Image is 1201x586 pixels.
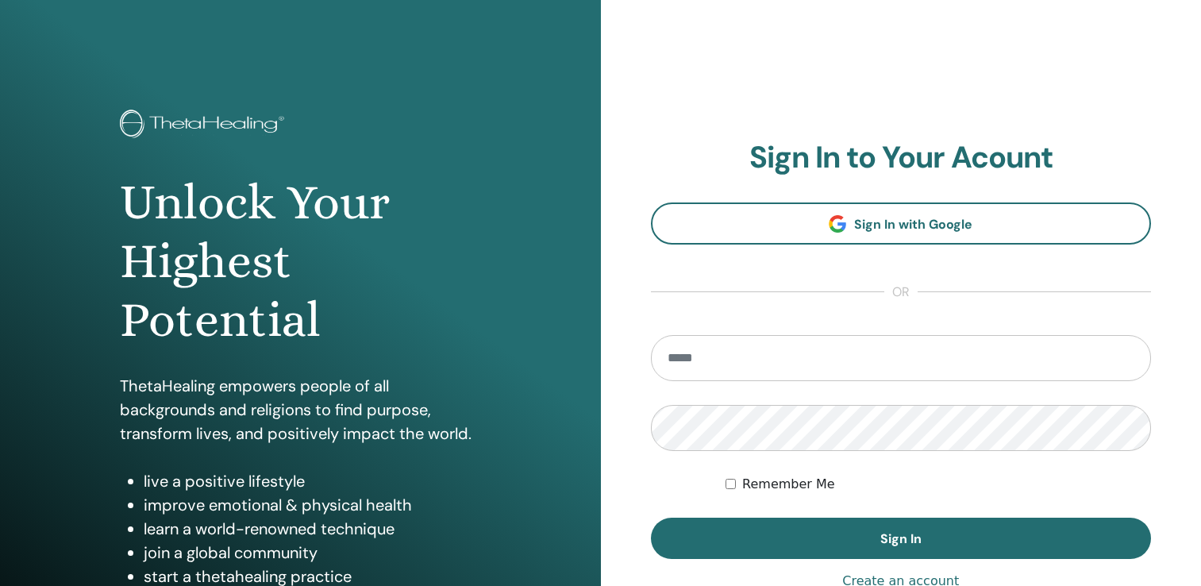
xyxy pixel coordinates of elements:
[884,283,918,302] span: or
[651,202,1152,245] a: Sign In with Google
[742,475,835,494] label: Remember Me
[120,173,480,350] h1: Unlock Your Highest Potential
[880,530,922,547] span: Sign In
[144,493,480,517] li: improve emotional & physical health
[120,374,480,445] p: ThetaHealing empowers people of all backgrounds and religions to find purpose, transform lives, a...
[144,541,480,565] li: join a global community
[854,216,972,233] span: Sign In with Google
[651,518,1152,559] button: Sign In
[726,475,1151,494] div: Keep me authenticated indefinitely or until I manually logout
[651,140,1152,176] h2: Sign In to Your Acount
[144,517,480,541] li: learn a world-renowned technique
[144,469,480,493] li: live a positive lifestyle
